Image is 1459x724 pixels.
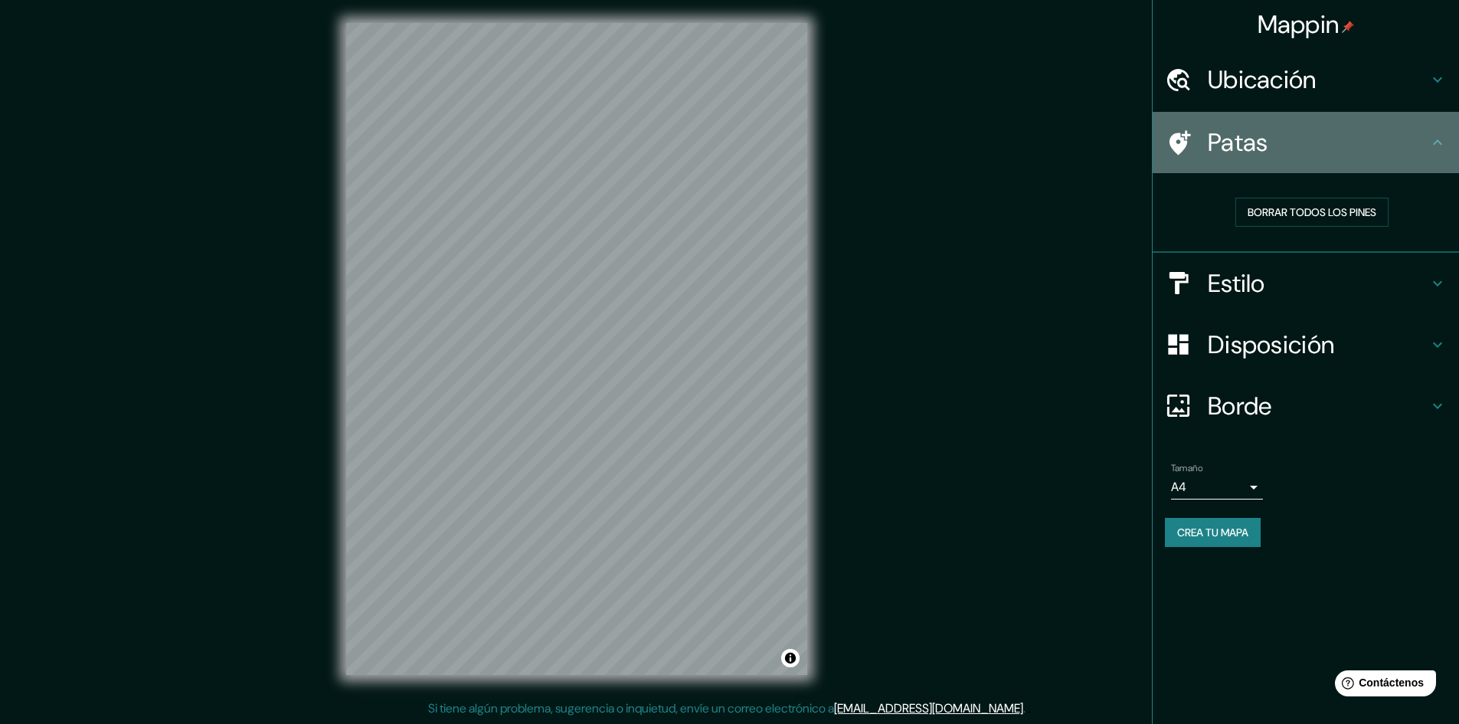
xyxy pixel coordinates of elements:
[1208,390,1272,422] font: Borde
[1258,8,1340,41] font: Mappin
[1153,375,1459,437] div: Borde
[1177,526,1248,539] font: Crea tu mapa
[1342,21,1354,33] img: pin-icon.png
[1208,64,1317,96] font: Ubicación
[1208,267,1265,300] font: Estilo
[1208,126,1268,159] font: Patas
[1153,112,1459,173] div: Patas
[428,700,834,716] font: Si tiene algún problema, sugerencia o inquietud, envíe un correo electrónico a
[1023,700,1026,716] font: .
[1235,198,1389,227] button: Borrar todos los pines
[834,700,1023,716] a: [EMAIL_ADDRESS][DOMAIN_NAME]
[346,23,807,675] canvas: Mapa
[1165,518,1261,547] button: Crea tu mapa
[1153,49,1459,110] div: Ubicación
[1028,699,1031,716] font: .
[1171,479,1186,495] font: A4
[1248,205,1376,219] font: Borrar todos los pines
[781,649,800,667] button: Activar o desactivar atribución
[1171,462,1202,474] font: Tamaño
[1171,475,1263,500] div: A4
[1026,699,1028,716] font: .
[1153,253,1459,314] div: Estilo
[1153,314,1459,375] div: Disposición
[1323,664,1442,707] iframe: Lanzador de widgets de ayuda
[1208,329,1334,361] font: Disposición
